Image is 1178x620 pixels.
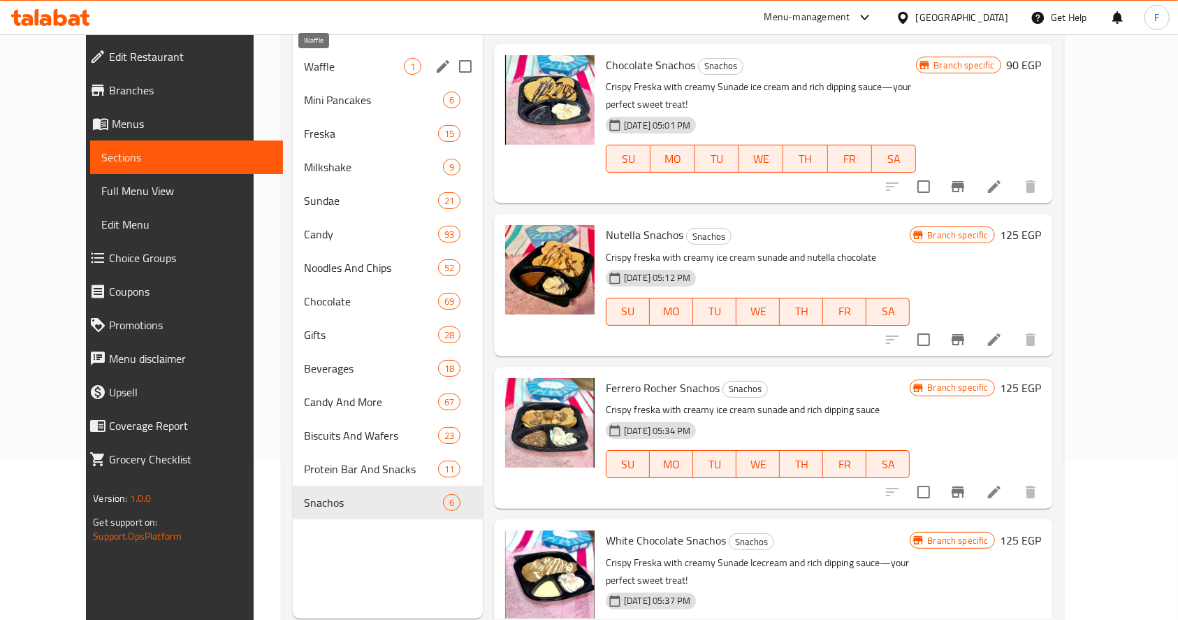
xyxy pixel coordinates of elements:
span: 18 [439,362,460,375]
a: Edit menu item [986,178,1003,195]
button: delete [1014,323,1047,356]
a: Upsell [78,375,283,409]
span: Milkshake [304,159,443,175]
div: items [438,293,460,310]
div: Sundae21 [293,184,483,217]
img: Chocolate Snachos [505,55,595,145]
div: Chocolate69 [293,284,483,318]
span: Version: [93,489,127,507]
span: Snachos [723,381,767,397]
span: SU [612,149,645,169]
a: Menu disclaimer [78,342,283,375]
span: Ferrero Rocher Snachos [606,377,720,398]
p: Crispy freska with creamy ice cream sunade and nutella chocolate [606,249,910,266]
div: items [438,192,460,209]
div: Beverages18 [293,352,483,385]
button: FR [823,298,866,326]
span: Nutella Snachos [606,224,683,245]
a: Support.OpsPlatform [93,527,182,545]
a: Full Menu View [90,174,283,208]
div: items [443,494,460,511]
span: MO [655,454,688,475]
a: Choice Groups [78,241,283,275]
span: White Chocolate Snachos [606,530,726,551]
div: Menu-management [764,9,850,26]
div: Biscuits And Wafers23 [293,419,483,452]
span: Edit Restaurant [109,48,272,65]
span: 23 [439,429,460,442]
span: Full Menu View [101,182,272,199]
button: MO [650,298,693,326]
span: Get support on: [93,513,157,531]
span: TU [699,301,731,322]
span: MO [656,149,689,169]
span: 6 [444,496,460,510]
span: Snachos [304,494,443,511]
button: SU [606,298,650,326]
button: TU [693,298,736,326]
span: Menu disclaimer [109,350,272,367]
span: Snachos [699,58,743,74]
button: SU [606,450,650,478]
a: Sections [90,140,283,174]
div: Candy And More67 [293,385,483,419]
a: Branches [78,73,283,107]
div: Snachos [698,58,743,75]
span: WE [742,454,774,475]
p: Crispy Freska with creamy Sunade ice cream and rich dipping sauce—your perfect sweet treat! [606,78,916,113]
span: [DATE] 05:37 PM [618,594,696,607]
span: 93 [439,228,460,241]
span: FR [829,301,861,322]
span: Sundae [304,192,438,209]
span: SA [878,149,910,169]
span: Chocolate [304,293,438,310]
span: Select to update [909,325,938,354]
div: Snachos [686,228,732,245]
div: items [438,226,460,243]
a: Edit Menu [90,208,283,241]
span: 21 [439,194,460,208]
p: Crispy Freska with creamy Sunade Icecream and rich dipping sauce—your perfect sweet treat! [606,554,910,589]
span: TH [785,454,817,475]
div: Milkshake9 [293,150,483,184]
div: Biscuits And Wafers [304,427,438,444]
div: items [438,360,460,377]
span: Sections [101,149,272,166]
button: MO [650,450,693,478]
h6: 125 EGP [1001,531,1042,550]
span: Snachos [729,534,773,550]
button: delete [1014,475,1047,509]
div: Snachos [729,533,774,550]
button: SA [866,450,910,478]
button: SA [866,298,910,326]
nav: Menu sections [293,44,483,525]
span: TU [701,149,734,169]
div: Mini Pancakes6 [293,83,483,117]
img: Ferrero Rocher Snachos [505,378,595,468]
span: Grocery Checklist [109,451,272,468]
a: Coverage Report [78,409,283,442]
div: Mini Pancakes [304,92,443,108]
span: Edit Menu [101,216,272,233]
button: delete [1014,170,1047,203]
button: TH [780,450,823,478]
button: Branch-specific-item [941,323,975,356]
span: Choice Groups [109,250,272,266]
button: MO [650,145,695,173]
span: [DATE] 05:01 PM [618,119,696,132]
span: SU [612,454,644,475]
span: [DATE] 05:12 PM [618,271,696,284]
span: 15 [439,127,460,140]
span: Branch specific [928,59,1000,72]
span: Beverages [304,360,438,377]
span: WE [745,149,778,169]
span: Snachos [687,229,731,245]
button: SA [872,145,916,173]
button: SU [606,145,650,173]
button: Branch-specific-item [941,170,975,203]
div: items [438,326,460,343]
span: Branch specific [922,534,994,547]
div: items [443,159,460,175]
span: Protein Bar And Snacks [304,461,438,477]
span: TH [785,301,817,322]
